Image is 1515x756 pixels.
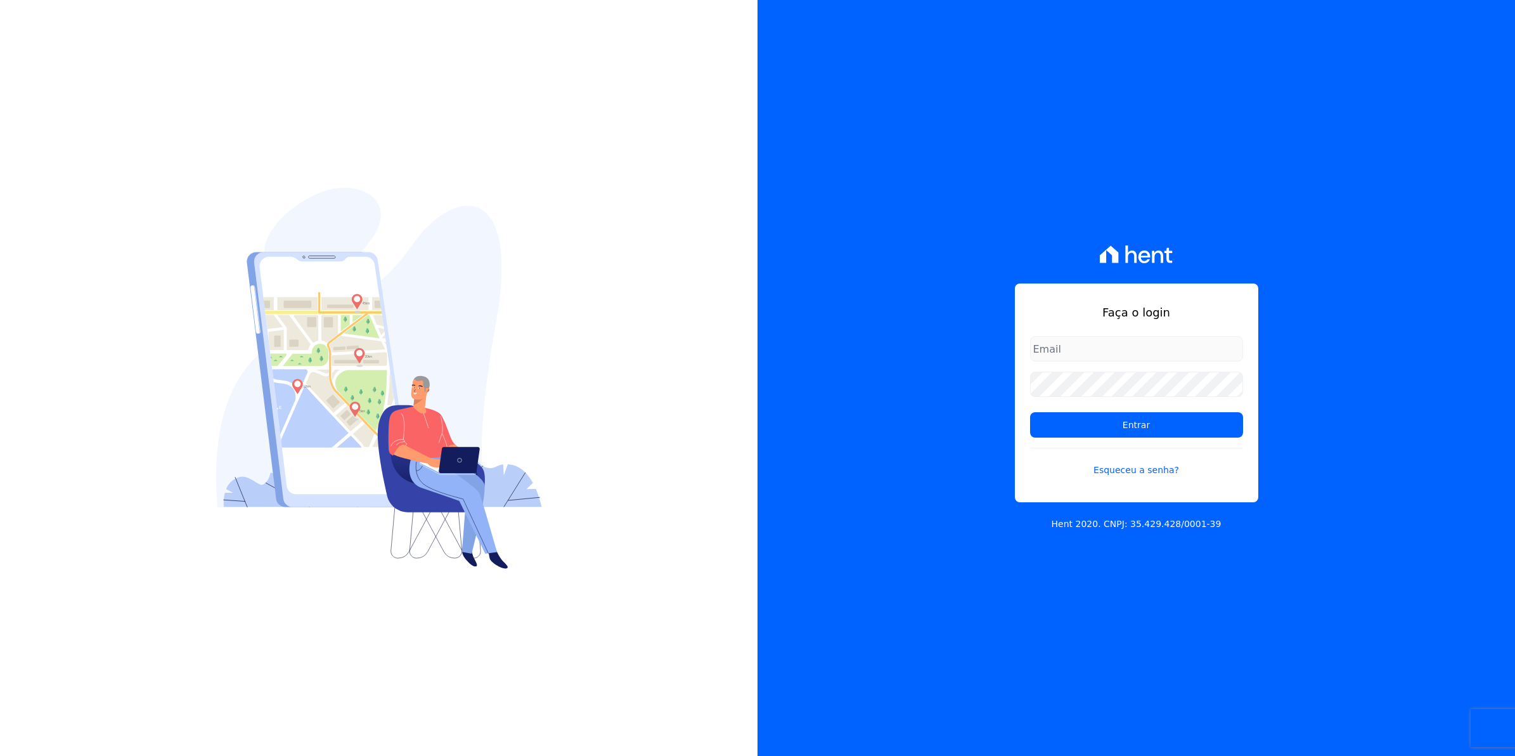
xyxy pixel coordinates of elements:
input: Email [1030,336,1243,362]
p: Hent 2020. CNPJ: 35.429.428/0001-39 [1052,518,1222,531]
a: Esqueceu a senha? [1030,448,1243,477]
img: Login [216,188,542,569]
h1: Faça o login [1030,304,1243,321]
input: Entrar [1030,412,1243,438]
